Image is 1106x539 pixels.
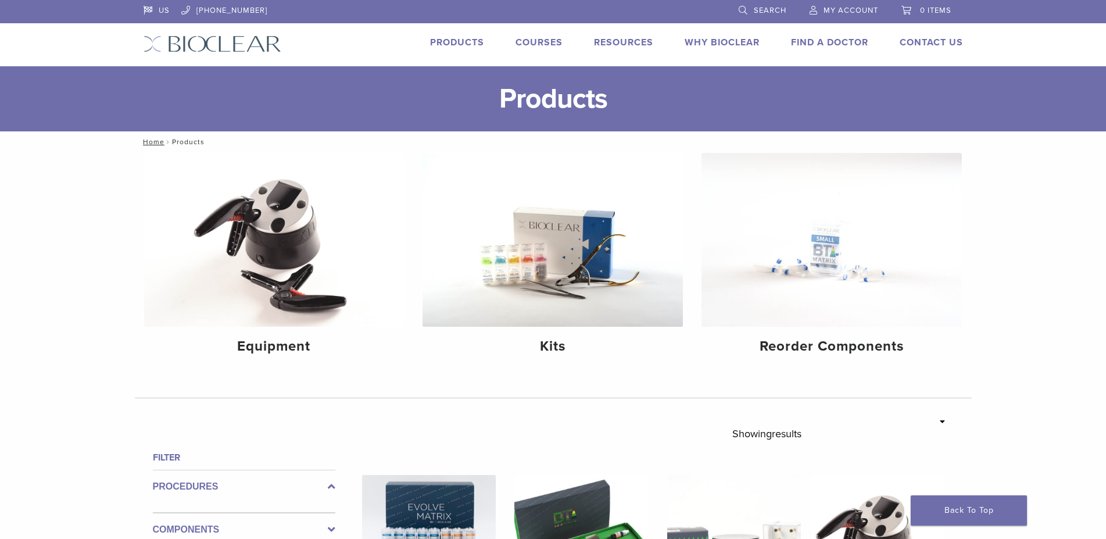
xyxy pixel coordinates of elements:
a: Home [139,138,164,146]
label: Components [153,523,335,537]
h4: Reorder Components [711,336,953,357]
a: Courses [516,37,563,48]
span: Search [754,6,786,15]
a: Resources [594,37,653,48]
h4: Kits [432,336,674,357]
label: Procedures [153,480,335,494]
a: Back To Top [911,495,1027,526]
span: My Account [824,6,878,15]
p: Showing results [732,422,801,446]
img: Bioclear [144,35,281,52]
span: 0 items [920,6,951,15]
a: Products [430,37,484,48]
a: Why Bioclear [685,37,760,48]
img: Kits [423,153,683,327]
h4: Filter [153,451,335,465]
a: Reorder Components [701,153,962,365]
a: Find A Doctor [791,37,868,48]
h4: Equipment [153,336,395,357]
span: / [164,139,172,145]
a: Contact Us [900,37,963,48]
img: Equipment [144,153,405,327]
a: Kits [423,153,683,365]
img: Reorder Components [701,153,962,327]
nav: Products [135,131,972,152]
a: Equipment [144,153,405,365]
